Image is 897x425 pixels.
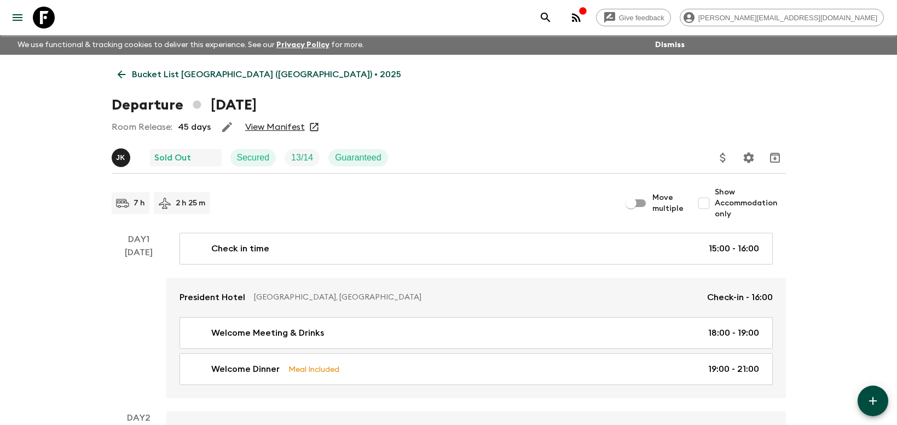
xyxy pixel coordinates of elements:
button: Dismiss [652,37,687,53]
a: Privacy Policy [276,41,329,49]
button: menu [7,7,28,28]
p: Meal Included [288,363,339,375]
p: Guaranteed [335,151,381,164]
p: Welcome Meeting & Drinks [211,326,324,340]
p: 2 h 25 m [176,198,205,209]
span: Jamie Keenan [112,152,132,160]
a: Bucket List [GEOGRAPHIC_DATA] ([GEOGRAPHIC_DATA]) • 2025 [112,64,407,85]
button: Settings [738,147,760,169]
p: J K [116,153,125,162]
div: [PERSON_NAME][EMAIL_ADDRESS][DOMAIN_NAME] [680,9,884,26]
span: Move multiple [652,192,684,214]
p: Room Release: [112,120,172,134]
a: Welcome DinnerMeal Included19:00 - 21:00 [180,353,773,385]
p: President Hotel [180,291,245,304]
span: Show Accommodation only [715,187,786,220]
p: Bucket List [GEOGRAPHIC_DATA] ([GEOGRAPHIC_DATA]) • 2025 [132,68,401,81]
p: 13 / 14 [291,151,313,164]
div: Trip Fill [285,149,320,166]
p: [GEOGRAPHIC_DATA], [GEOGRAPHIC_DATA] [254,292,698,303]
h1: Departure [DATE] [112,94,257,116]
a: Give feedback [596,9,671,26]
p: Welcome Dinner [211,363,280,376]
p: Sold Out [154,151,191,164]
p: We use functional & tracking cookies to deliver this experience. See our for more. [13,35,368,55]
p: Day 1 [112,233,166,246]
p: 18:00 - 19:00 [708,326,759,340]
a: View Manifest [245,122,305,133]
span: [PERSON_NAME][EMAIL_ADDRESS][DOMAIN_NAME] [692,14,883,22]
div: [DATE] [125,246,153,398]
a: Welcome Meeting & Drinks18:00 - 19:00 [180,317,773,349]
button: search adventures [535,7,557,28]
a: Check in time15:00 - 16:00 [180,233,773,265]
button: Archive (Completed, Cancelled or Unsynced Departures only) [764,147,786,169]
p: 7 h [134,198,145,209]
button: JK [112,148,132,167]
p: 19:00 - 21:00 [708,363,759,376]
p: Day 2 [112,411,166,424]
p: Check-in - 16:00 [707,291,773,304]
span: Give feedback [613,14,670,22]
p: Check in time [211,242,269,255]
div: Secured [230,149,276,166]
p: Secured [237,151,270,164]
a: President Hotel[GEOGRAPHIC_DATA], [GEOGRAPHIC_DATA]Check-in - 16:00 [166,278,786,317]
p: 45 days [178,120,211,134]
button: Update Price, Early Bird Discount and Costs [712,147,734,169]
p: 15:00 - 16:00 [709,242,759,255]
